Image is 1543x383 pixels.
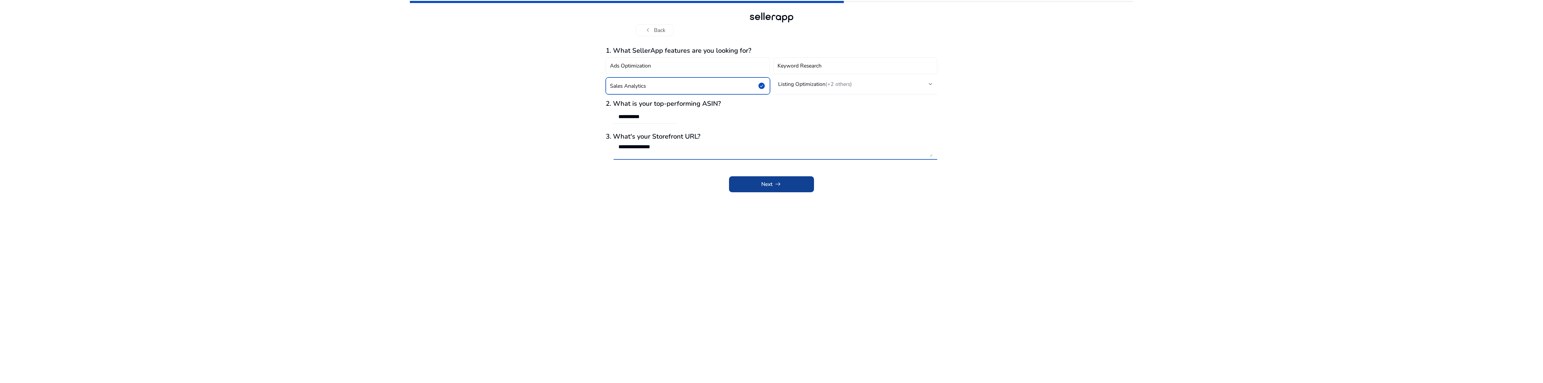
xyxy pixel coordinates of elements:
span: check_circle [758,82,765,90]
span: arrow_right_alt [774,180,782,188]
span: (+2 others) [825,80,852,88]
h4: Ads Optimization [610,63,651,69]
span: chevron_left [644,26,652,34]
button: Ads Optimization [606,57,770,74]
h4: Keyword Research [778,63,822,69]
h4: Listing Optimization [778,81,852,87]
span: Next [761,180,781,188]
button: chevron_leftBack [636,24,674,36]
button: Nextarrow_right_alt [729,176,814,192]
h3: 1. What SellerApp features are you looking for? [606,47,937,55]
h3: 3. What's your Storefront URL? [606,133,937,140]
button: Keyword Research [773,57,938,74]
h4: Sales Analytics [610,83,646,89]
h3: 2. What is your top-performing ASIN? [606,100,937,108]
button: Sales Analyticscheck_circle [606,77,770,94]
